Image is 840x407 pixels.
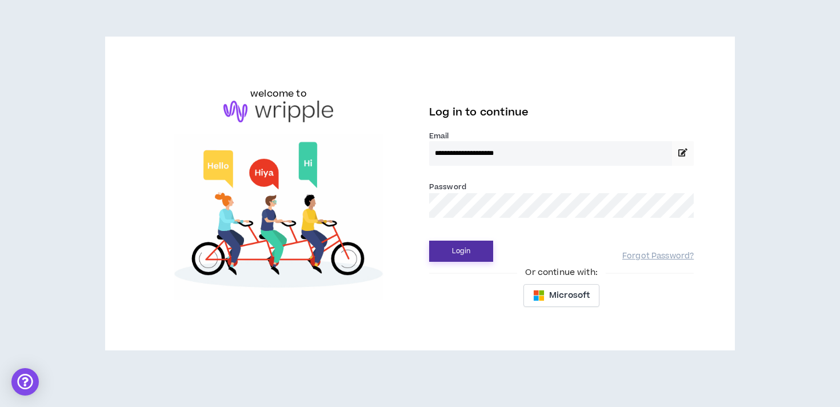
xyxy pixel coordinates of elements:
img: Welcome to Wripple [146,134,411,300]
span: Microsoft [549,289,590,302]
span: Or continue with: [517,266,605,279]
img: logo-brand.png [223,101,333,122]
span: Log in to continue [429,105,529,119]
button: Login [429,241,493,262]
h6: welcome to [250,87,307,101]
button: Microsoft [523,284,599,307]
label: Email [429,131,694,141]
label: Password [429,182,466,192]
a: Forgot Password? [622,251,694,262]
div: Open Intercom Messenger [11,368,39,396]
